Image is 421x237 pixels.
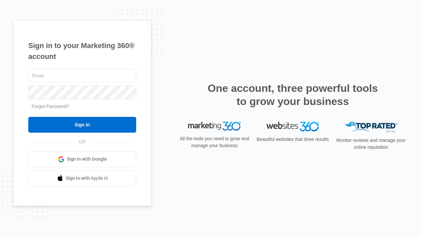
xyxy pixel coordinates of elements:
[28,151,136,167] a: Sign in with Google
[345,122,397,133] img: Top Rated Local
[206,82,380,108] h2: One account, three powerful tools to grow your business
[28,171,136,186] a: Sign in with Apple Id
[334,137,408,151] p: Monitor reviews and manage your online reputation
[28,117,136,133] input: Sign In
[28,40,136,62] h1: Sign in to your Marketing 360® account
[28,69,136,83] input: Email
[32,104,69,109] a: Forgot Password?
[74,139,90,145] span: OR
[178,135,251,149] p: All the tools you need to grow and manage your business
[66,175,108,182] span: Sign in with Apple Id
[266,122,319,131] img: Websites 360
[256,136,330,143] p: Beautiful websites that drive results
[188,122,241,131] img: Marketing 360
[67,156,107,163] span: Sign in with Google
